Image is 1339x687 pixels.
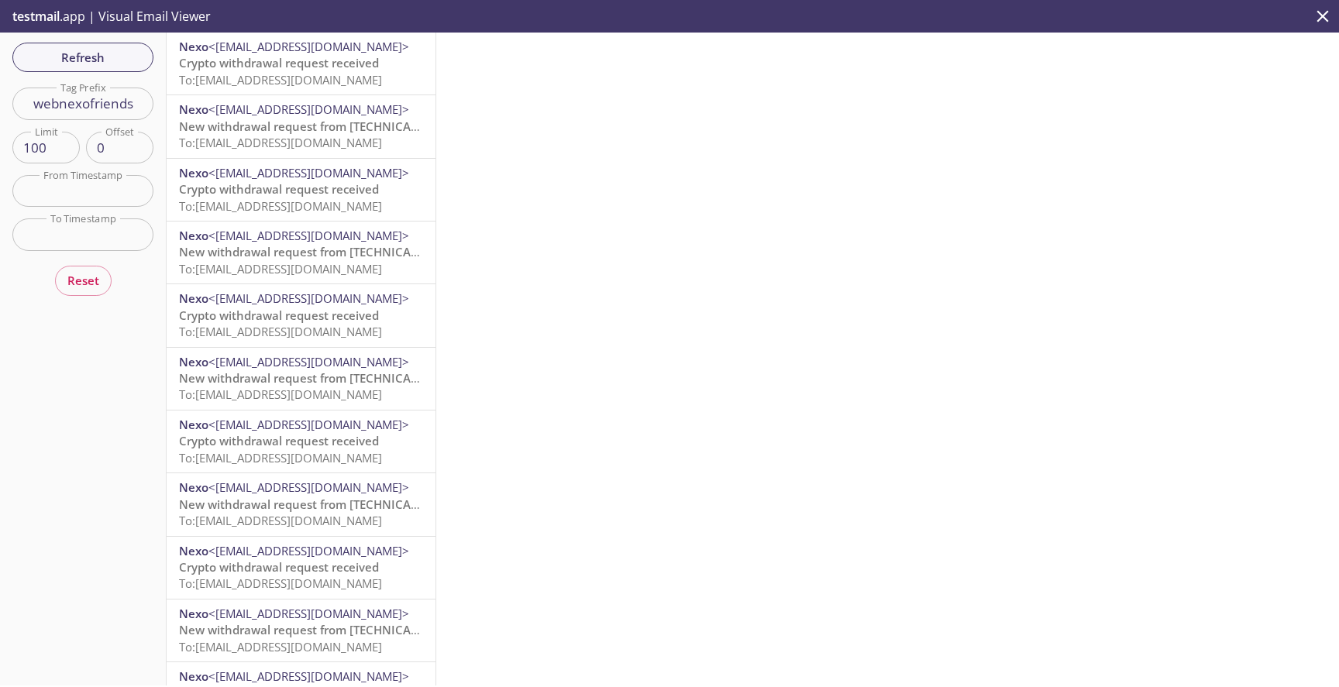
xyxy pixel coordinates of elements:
[179,575,382,591] span: To: [EMAIL_ADDRESS][DOMAIN_NAME]
[179,559,379,575] span: Crypto withdrawal request received
[179,261,382,277] span: To: [EMAIL_ADDRESS][DOMAIN_NAME]
[179,622,476,637] span: New withdrawal request from [TECHNICAL_ID] - (CET)
[179,606,208,621] span: Nexo
[179,290,208,306] span: Nexo
[67,270,99,290] span: Reset
[25,47,141,67] span: Refresh
[208,354,409,369] span: <[EMAIL_ADDRESS][DOMAIN_NAME]>
[179,228,208,243] span: Nexo
[179,450,382,465] span: To: [EMAIL_ADDRESS][DOMAIN_NAME]
[208,228,409,243] span: <[EMAIL_ADDRESS][DOMAIN_NAME]>
[179,417,208,432] span: Nexo
[208,39,409,54] span: <[EMAIL_ADDRESS][DOMAIN_NAME]>
[55,266,112,295] button: Reset
[167,348,435,410] div: Nexo<[EMAIL_ADDRESS][DOMAIN_NAME]>New withdrawal request from [TECHNICAL_ID] - (CET)To:[EMAIL_ADD...
[208,479,409,495] span: <[EMAIL_ADDRESS][DOMAIN_NAME]>
[179,198,382,214] span: To: [EMAIL_ADDRESS][DOMAIN_NAME]
[208,606,409,621] span: <[EMAIL_ADDRESS][DOMAIN_NAME]>
[208,417,409,432] span: <[EMAIL_ADDRESS][DOMAIN_NAME]>
[167,599,435,661] div: Nexo<[EMAIL_ADDRESS][DOMAIN_NAME]>New withdrawal request from [TECHNICAL_ID] - (CET)To:[EMAIL_ADD...
[179,181,379,197] span: Crypto withdrawal request received
[167,473,435,535] div: Nexo<[EMAIL_ADDRESS][DOMAIN_NAME]>New withdrawal request from [TECHNICAL_ID] - (CET)To:[EMAIL_ADD...
[167,537,435,599] div: Nexo<[EMAIL_ADDRESS][DOMAIN_NAME]>Crypto withdrawal request receivedTo:[EMAIL_ADDRESS][DOMAIN_NAME]
[208,668,409,684] span: <[EMAIL_ADDRESS][DOMAIN_NAME]>
[167,410,435,472] div: Nexo<[EMAIL_ADDRESS][DOMAIN_NAME]>Crypto withdrawal request receivedTo:[EMAIL_ADDRESS][DOMAIN_NAME]
[179,119,476,134] span: New withdrawal request from [TECHNICAL_ID] - (CET)
[167,159,435,221] div: Nexo<[EMAIL_ADDRESS][DOMAIN_NAME]>Crypto withdrawal request receivedTo:[EMAIL_ADDRESS][DOMAIN_NAME]
[167,284,435,346] div: Nexo<[EMAIL_ADDRESS][DOMAIN_NAME]>Crypto withdrawal request receivedTo:[EMAIL_ADDRESS][DOMAIN_NAME]
[179,513,382,528] span: To: [EMAIL_ADDRESS][DOMAIN_NAME]
[179,39,208,54] span: Nexo
[167,222,435,283] div: Nexo<[EMAIL_ADDRESS][DOMAIN_NAME]>New withdrawal request from [TECHNICAL_ID] - (CET)To:[EMAIL_ADD...
[179,639,382,654] span: To: [EMAIL_ADDRESS][DOMAIN_NAME]
[179,668,208,684] span: Nexo
[179,386,382,402] span: To: [EMAIL_ADDRESS][DOMAIN_NAME]
[208,290,409,306] span: <[EMAIL_ADDRESS][DOMAIN_NAME]>
[12,8,60,25] span: testmail
[167,33,435,94] div: Nexo<[EMAIL_ADDRESS][DOMAIN_NAME]>Crypto withdrawal request receivedTo:[EMAIL_ADDRESS][DOMAIN_NAME]
[179,543,208,558] span: Nexo
[179,307,379,323] span: Crypto withdrawal request received
[179,135,382,150] span: To: [EMAIL_ADDRESS][DOMAIN_NAME]
[179,370,476,386] span: New withdrawal request from [TECHNICAL_ID] - (CET)
[167,95,435,157] div: Nexo<[EMAIL_ADDRESS][DOMAIN_NAME]>New withdrawal request from [TECHNICAL_ID] - (CET)To:[EMAIL_ADD...
[179,165,208,180] span: Nexo
[179,55,379,70] span: Crypto withdrawal request received
[179,244,476,259] span: New withdrawal request from [TECHNICAL_ID] - (CET)
[208,165,409,180] span: <[EMAIL_ADDRESS][DOMAIN_NAME]>
[179,496,476,512] span: New withdrawal request from [TECHNICAL_ID] - (CET)
[208,543,409,558] span: <[EMAIL_ADDRESS][DOMAIN_NAME]>
[208,101,409,117] span: <[EMAIL_ADDRESS][DOMAIN_NAME]>
[179,101,208,117] span: Nexo
[179,72,382,88] span: To: [EMAIL_ADDRESS][DOMAIN_NAME]
[179,433,379,448] span: Crypto withdrawal request received
[179,324,382,339] span: To: [EMAIL_ADDRESS][DOMAIN_NAME]
[179,479,208,495] span: Nexo
[179,354,208,369] span: Nexo
[12,43,153,72] button: Refresh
